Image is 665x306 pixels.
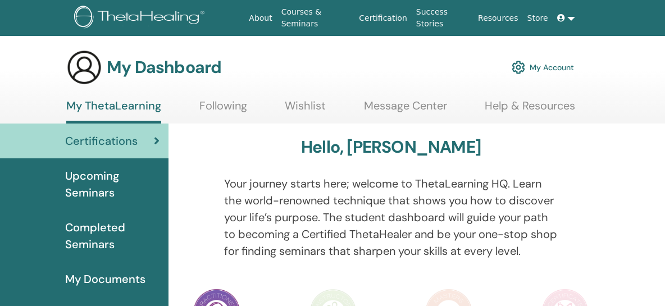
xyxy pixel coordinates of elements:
[74,6,208,31] img: logo.png
[224,175,558,259] p: Your journey starts here; welcome to ThetaLearning HQ. Learn the world-renowned technique that sh...
[277,2,355,34] a: Courses & Seminars
[65,219,160,253] span: Completed Seminars
[65,133,138,149] span: Certifications
[66,99,161,124] a: My ThetaLearning
[65,167,160,201] span: Upcoming Seminars
[354,8,411,29] a: Certification
[244,8,276,29] a: About
[485,99,575,121] a: Help & Resources
[512,55,574,80] a: My Account
[107,57,221,77] h3: My Dashboard
[199,99,247,121] a: Following
[364,99,447,121] a: Message Center
[66,49,102,85] img: generic-user-icon.jpg
[523,8,553,29] a: Store
[473,8,523,29] a: Resources
[285,99,326,121] a: Wishlist
[65,271,145,287] span: My Documents
[301,137,481,157] h3: Hello, [PERSON_NAME]
[512,58,525,77] img: cog.svg
[412,2,473,34] a: Success Stories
